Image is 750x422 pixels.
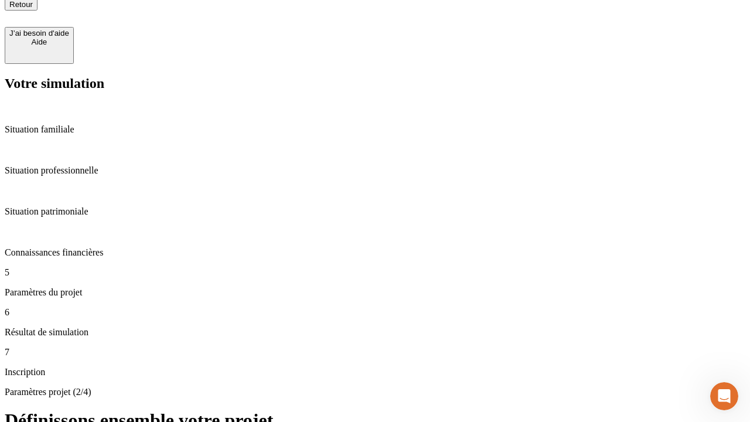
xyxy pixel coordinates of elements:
[5,287,745,298] p: Paramètres du projet
[5,367,745,377] p: Inscription
[5,76,745,91] h2: Votre simulation
[5,124,745,135] p: Situation familiale
[5,267,745,278] p: 5
[710,382,738,410] iframe: Intercom live chat
[5,347,745,358] p: 7
[5,165,745,176] p: Situation professionnelle
[9,29,69,38] div: J’ai besoin d'aide
[5,206,745,217] p: Situation patrimoniale
[5,307,745,318] p: 6
[9,38,69,46] div: Aide
[5,27,74,64] button: J’ai besoin d'aideAide
[5,387,745,397] p: Paramètres projet (2/4)
[5,327,745,338] p: Résultat de simulation
[5,247,745,258] p: Connaissances financières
